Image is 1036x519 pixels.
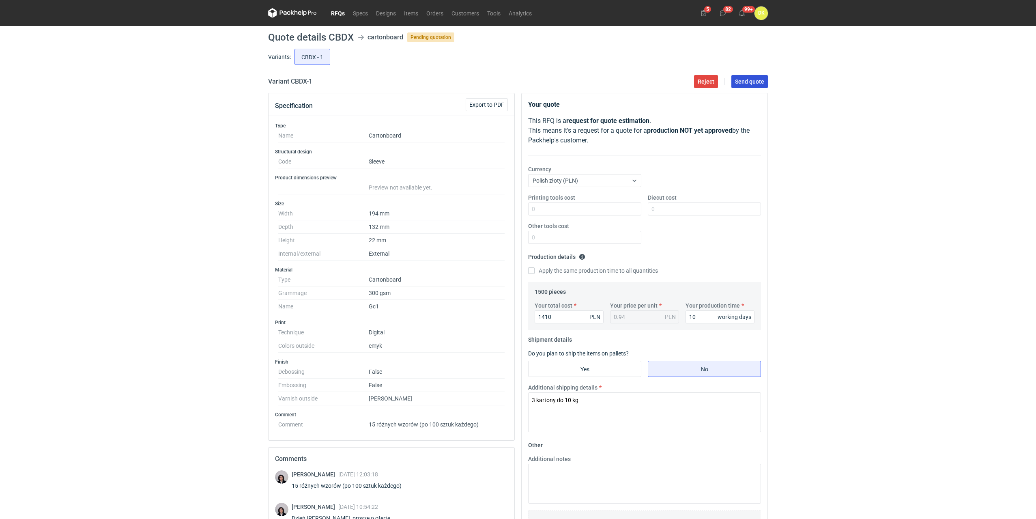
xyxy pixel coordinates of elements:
dd: External [369,247,505,261]
h1: Quote details CBDX [268,32,354,42]
h3: Structural design [275,149,508,155]
label: Your price per unit [610,301,658,310]
button: Reject [694,75,718,88]
h3: Size [275,200,508,207]
h2: Variant CBDX - 1 [268,77,312,86]
p: This RFQ is a . This means it's a request for a quote for a by the Packhelp's customer. [528,116,761,145]
span: [PERSON_NAME] [292,471,338,478]
dd: 15 różnych wzorów (po 100 sztuk każdego) [369,418,505,428]
label: Diecut cost [648,194,677,202]
dd: cmyk [369,339,505,353]
a: Tools [483,8,505,18]
strong: production NOT yet approved [647,127,732,134]
dt: Name [278,300,369,313]
legend: Production details [528,250,585,260]
a: RFQs [327,8,349,18]
dd: 22 mm [369,234,505,247]
textarea: 3 kartony do 10 kg [528,392,761,432]
h3: Product dimensions preview [275,174,508,181]
label: Additional notes [528,455,571,463]
h3: Type [275,123,508,129]
dt: Width [278,207,369,220]
label: Currency [528,165,551,173]
label: Your production time [686,301,740,310]
h3: Comment [275,411,508,418]
dt: Embossing [278,379,369,392]
dt: Grammage [278,286,369,300]
dt: Technique [278,326,369,339]
button: Specification [275,96,313,116]
dd: Gc1 [369,300,505,313]
dt: Name [278,129,369,142]
span: Export to PDF [469,102,504,108]
dd: Digital [369,326,505,339]
input: 0 [648,202,761,215]
legend: Shipment details [528,333,572,343]
dd: Cartonboard [369,129,505,142]
div: cartonboard [368,32,403,42]
label: Do you plan to ship the items on pallets? [528,350,629,357]
a: Items [400,8,422,18]
a: Analytics [505,8,536,18]
dt: Varnish outside [278,392,369,405]
dt: Type [278,273,369,286]
span: [DATE] 10:54:22 [338,504,378,510]
svg: Packhelp Pro [268,8,317,18]
label: Other tools cost [528,222,569,230]
button: Export to PDF [466,98,508,111]
dd: [PERSON_NAME] [369,392,505,405]
label: Printing tools cost [528,194,575,202]
dd: 132 mm [369,220,505,234]
a: Designs [372,8,400,18]
span: Send quote [735,79,764,84]
dd: 300 gsm [369,286,505,300]
span: Polish złoty (PLN) [533,177,578,184]
label: Variants: [268,53,291,61]
dt: Code [278,155,369,168]
input: 0 [528,202,641,215]
input: 0 [686,310,754,323]
a: Specs [349,8,372,18]
h3: Material [275,267,508,273]
h3: Print [275,319,508,326]
label: Apply the same production time to all quantities [528,267,658,275]
strong: request for quote estimation [566,117,649,125]
div: Sebastian Markut [275,470,288,484]
span: Pending quotation [407,32,454,42]
span: Reject [698,79,714,84]
dd: Sleeve [369,155,505,168]
dt: Depth [278,220,369,234]
div: working days [718,313,751,321]
dd: Cartonboard [369,273,505,286]
strong: Your quote [528,101,560,108]
button: 5 [697,6,710,19]
dt: Colors outside [278,339,369,353]
legend: 1500 pieces [535,285,566,295]
span: [DATE] 12:03:18 [338,471,378,478]
button: DK [754,6,768,20]
dd: False [369,365,505,379]
label: Additional shipping details [528,383,598,392]
div: Dominika Kaczyńska [754,6,768,20]
dt: Height [278,234,369,247]
label: Yes [528,361,641,377]
div: PLN [589,313,600,321]
legend: Other [528,439,543,448]
label: No [648,361,761,377]
a: Orders [422,8,447,18]
input: 0 [528,231,641,244]
a: Customers [447,8,483,18]
span: [PERSON_NAME] [292,504,338,510]
dt: Comment [278,418,369,428]
div: 15 różnych wzorów (po 100 sztuk każdego) [292,482,411,490]
img: Sebastian Markut [275,503,288,516]
dd: False [369,379,505,392]
button: 99+ [735,6,748,19]
span: Preview not available yet. [369,184,432,191]
button: Send quote [731,75,768,88]
label: CBDX - 1 [294,49,330,65]
h2: Comments [275,454,508,464]
label: Your total cost [535,301,572,310]
h3: Finish [275,359,508,365]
